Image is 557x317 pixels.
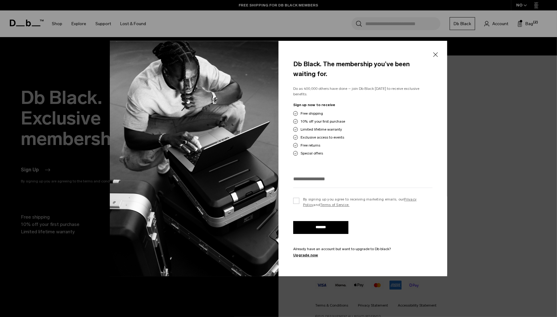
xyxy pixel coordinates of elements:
[293,246,432,252] p: Already have an account but want to upgrade to Db black?
[320,203,349,207] a: Terms of Service.
[293,252,432,258] a: Upgrade now
[301,119,345,124] span: 10% off your first purchase
[303,197,417,207] a: Privacy Policy
[293,59,432,78] h4: Db Black. The membership you’ve been waiting for.
[301,143,320,148] span: Free returns
[301,127,342,132] span: Limited lifetime warranty
[293,102,432,108] p: Sign up now to receive
[293,86,432,97] p: Do as 400,000 others have done – join Db Black [DATE] to receive exclusive benefits.
[293,197,432,208] label: By signing up you agree to receiving marketing emails, our and
[301,151,323,156] span: Special offers
[301,135,344,140] span: Exclusive access to events
[301,111,323,116] span: Free shipping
